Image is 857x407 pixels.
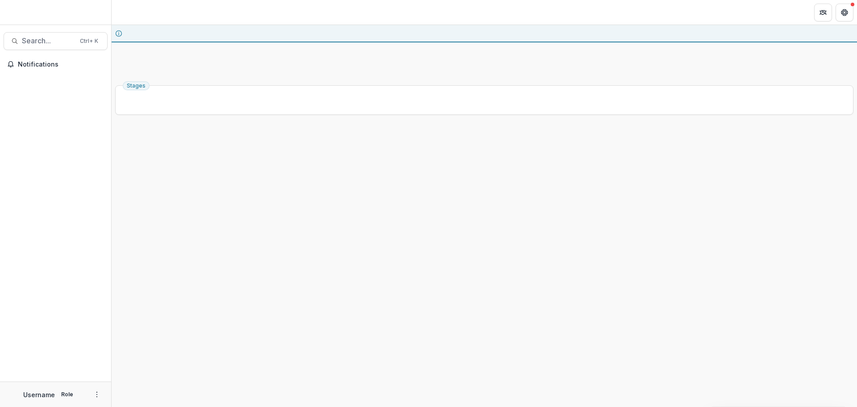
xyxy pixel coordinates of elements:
[92,389,102,400] button: More
[78,36,100,46] div: Ctrl + K
[4,32,108,50] button: Search...
[836,4,853,21] button: Get Help
[58,390,76,399] p: Role
[814,4,832,21] button: Partners
[22,37,75,45] span: Search...
[127,83,146,89] span: Stages
[18,61,104,68] span: Notifications
[4,57,108,71] button: Notifications
[23,390,55,399] p: Username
